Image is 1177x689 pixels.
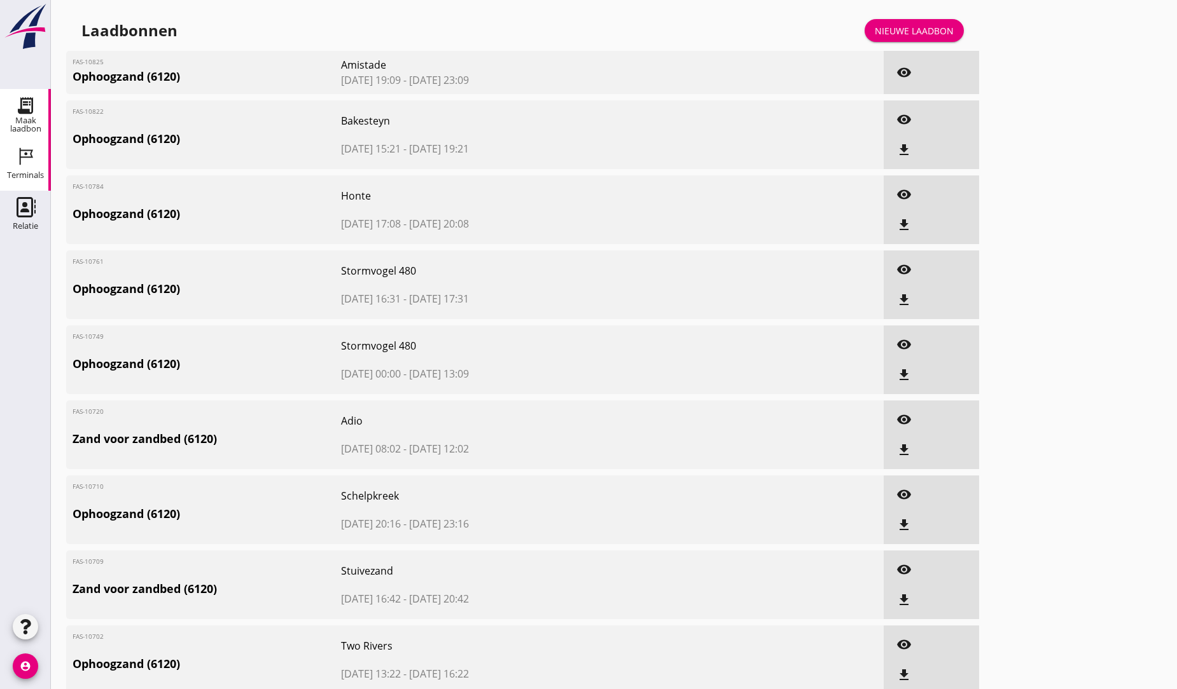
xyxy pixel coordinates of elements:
span: FAS-10825 [73,57,109,67]
i: visibility [896,637,912,652]
div: Nieuwe laadbon [875,24,954,38]
i: visibility [896,337,912,352]
span: Amistade [341,57,676,72]
span: [DATE] 15:21 - [DATE] 19:21 [341,141,676,156]
span: Ophoogzand (6120) [73,130,341,147]
i: file_download [896,592,912,608]
span: [DATE] 08:02 - [DATE] 12:02 [341,441,676,456]
span: FAS-10822 [73,107,109,116]
span: Two Rivers [341,638,676,653]
i: visibility [896,112,912,127]
span: Ophoogzand (6120) [73,655,341,672]
span: Stormvogel 480 [341,338,676,353]
span: Honte [341,188,676,203]
span: [DATE] 17:08 - [DATE] 20:08 [341,216,676,231]
span: Zand voor zandbed (6120) [73,430,341,447]
span: FAS-10710 [73,482,109,491]
i: visibility [896,487,912,502]
span: FAS-10702 [73,632,109,641]
span: Ophoogzand (6120) [73,68,341,85]
i: visibility [896,262,912,277]
span: [DATE] 00:00 - [DATE] 13:09 [341,366,676,381]
div: Terminals [7,171,44,179]
span: [DATE] 13:22 - [DATE] 16:22 [341,666,676,681]
span: Stuivezand [341,563,676,578]
span: Ophoogzand (6120) [73,505,341,522]
span: FAS-10709 [73,557,109,566]
span: Bakesteyn [341,113,676,128]
span: Ophoogzand (6120) [73,205,341,222]
i: file_download [896,442,912,458]
div: Relatie [13,222,38,230]
span: FAS-10749 [73,332,109,341]
span: Adio [341,413,676,428]
span: [DATE] 16:31 - [DATE] 17:31 [341,291,676,306]
i: file_download [896,667,912,683]
img: logo-small.a267ee39.svg [3,3,48,50]
i: file_download [896,292,912,308]
i: file_download [896,142,912,158]
span: FAS-10784 [73,182,109,191]
span: Zand voor zandbed (6120) [73,580,341,597]
i: visibility [896,562,912,577]
div: Laadbonnen [81,20,178,41]
i: visibility [896,187,912,202]
span: Ophoogzand (6120) [73,355,341,372]
a: Nieuwe laadbon [865,19,964,42]
span: Stormvogel 480 [341,263,676,278]
i: visibility [896,65,912,80]
i: file_download [896,517,912,533]
i: visibility [896,412,912,427]
span: FAS-10761 [73,257,109,266]
span: [DATE] 20:16 - [DATE] 23:16 [341,516,676,531]
i: file_download [896,217,912,233]
i: file_download [896,367,912,383]
span: [DATE] 16:42 - [DATE] 20:42 [341,591,676,606]
span: FAS-10720 [73,407,109,416]
span: Ophoogzand (6120) [73,280,341,297]
span: Schelpkreek [341,488,676,503]
i: account_circle [13,653,38,679]
span: [DATE] 19:09 - [DATE] 23:09 [341,72,676,88]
